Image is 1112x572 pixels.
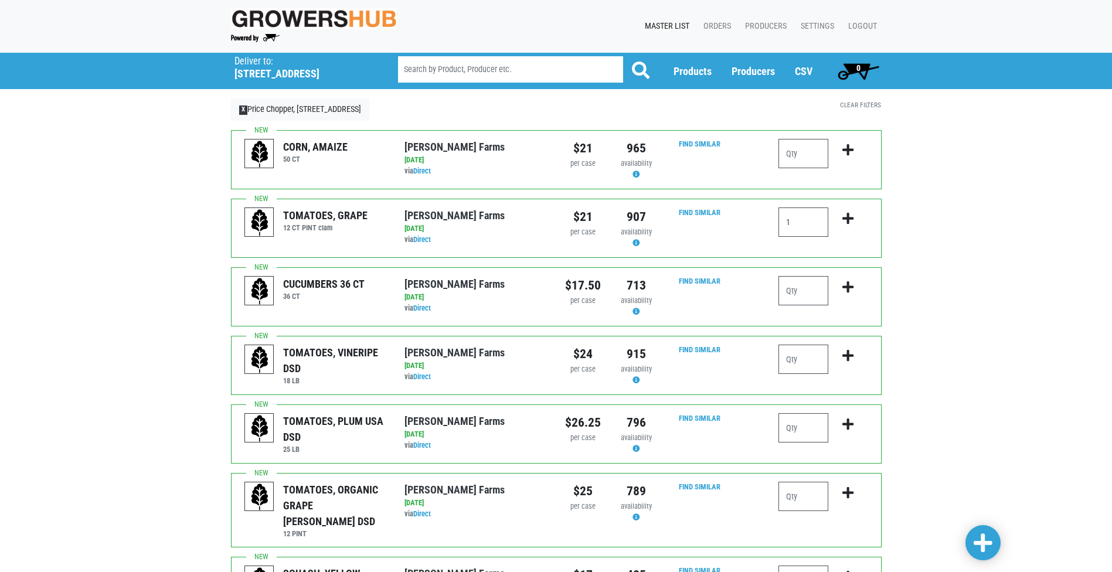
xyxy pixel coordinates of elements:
[778,413,828,442] input: Qty
[245,277,274,306] img: placeholder-variety-43d6402dacf2d531de610a020419775a.svg
[404,303,547,314] div: via
[404,360,547,372] div: [DATE]
[245,482,274,512] img: placeholder-variety-43d6402dacf2d531de610a020419775a.svg
[283,223,368,232] h6: 12 CT PINT clam
[565,158,601,169] div: per case
[679,139,720,148] a: Find Similar
[404,484,505,496] a: [PERSON_NAME] Farms
[778,482,828,511] input: Qty
[674,65,712,77] a: Products
[231,34,280,42] img: Powered by Big Wheelbarrow
[283,139,348,155] div: CORN, AMAIZE
[404,278,505,290] a: [PERSON_NAME] Farms
[404,141,505,153] a: [PERSON_NAME] Farms
[283,292,365,301] h6: 36 CT
[283,529,387,538] h6: 12 PINT
[283,413,387,445] div: TOMATOES, PLUM USA DSD
[635,15,694,38] a: Master List
[404,509,547,520] div: via
[565,207,601,226] div: $21
[840,101,881,109] a: Clear Filters
[234,53,377,80] span: Price Chopper, Erie Boulevard, #172 (2515 Erie Blvd E, Syracuse, NY 13224, USA)
[795,65,812,77] a: CSV
[283,482,387,529] div: TOMATOES, ORGANIC GRAPE [PERSON_NAME] DSD
[234,56,368,67] p: Deliver to:
[245,414,274,443] img: placeholder-variety-43d6402dacf2d531de610a020419775a.svg
[283,207,368,223] div: TOMATOES, GRAPE
[283,345,387,376] div: TOMATOES, VINERIPE DSD
[791,15,839,38] a: Settings
[565,139,601,158] div: $21
[404,429,547,440] div: [DATE]
[621,365,652,373] span: availability
[565,276,601,295] div: $17.50
[565,433,601,444] div: per case
[565,482,601,501] div: $25
[239,105,248,115] span: X
[404,440,547,451] div: via
[778,139,828,168] input: Qty
[618,413,654,432] div: 796
[694,15,736,38] a: Orders
[245,345,274,374] img: placeholder-variety-43d6402dacf2d531de610a020419775a.svg
[618,139,654,158] div: 965
[413,509,431,518] a: Direct
[618,276,654,295] div: 713
[621,433,652,442] span: availability
[565,364,601,375] div: per case
[413,304,431,312] a: Direct
[778,207,828,237] input: Qty
[736,15,791,38] a: Producers
[618,482,654,501] div: 789
[283,445,387,454] h6: 25 LB
[621,502,652,510] span: availability
[565,413,601,432] div: $26.25
[618,207,654,226] div: 907
[404,372,547,383] div: via
[856,63,861,73] span: 0
[404,498,547,509] div: [DATE]
[404,209,505,222] a: [PERSON_NAME] Farms
[234,67,368,80] h5: [STREET_ADDRESS]
[732,65,775,77] a: Producers
[404,234,547,246] div: via
[832,59,885,83] a: 0
[565,295,601,307] div: per case
[245,208,274,237] img: placeholder-variety-43d6402dacf2d531de610a020419775a.svg
[621,159,652,168] span: availability
[621,296,652,305] span: availability
[621,227,652,236] span: availability
[404,415,505,427] a: [PERSON_NAME] Farms
[245,139,274,169] img: placeholder-variety-43d6402dacf2d531de610a020419775a.svg
[679,208,720,217] a: Find Similar
[283,376,387,385] h6: 18 LB
[413,166,431,175] a: Direct
[413,372,431,381] a: Direct
[839,15,882,38] a: Logout
[404,346,505,359] a: [PERSON_NAME] Farms
[565,345,601,363] div: $24
[231,8,397,29] img: original-fc7597fdc6adbb9d0e2ae620e786d1a2.jpg
[679,345,720,354] a: Find Similar
[283,276,365,292] div: CUCUMBERS 36 CT
[404,166,547,177] div: via
[404,292,547,303] div: [DATE]
[231,98,370,121] a: XPrice Chopper, [STREET_ADDRESS]
[679,482,720,491] a: Find Similar
[778,345,828,374] input: Qty
[679,277,720,285] a: Find Similar
[404,155,547,166] div: [DATE]
[413,441,431,450] a: Direct
[679,414,720,423] a: Find Similar
[778,276,828,305] input: Qty
[618,345,654,363] div: 915
[283,155,348,164] h6: 50 CT
[404,223,547,234] div: [DATE]
[398,56,623,83] input: Search by Product, Producer etc.
[565,227,601,238] div: per case
[565,501,601,512] div: per case
[413,235,431,244] a: Direct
